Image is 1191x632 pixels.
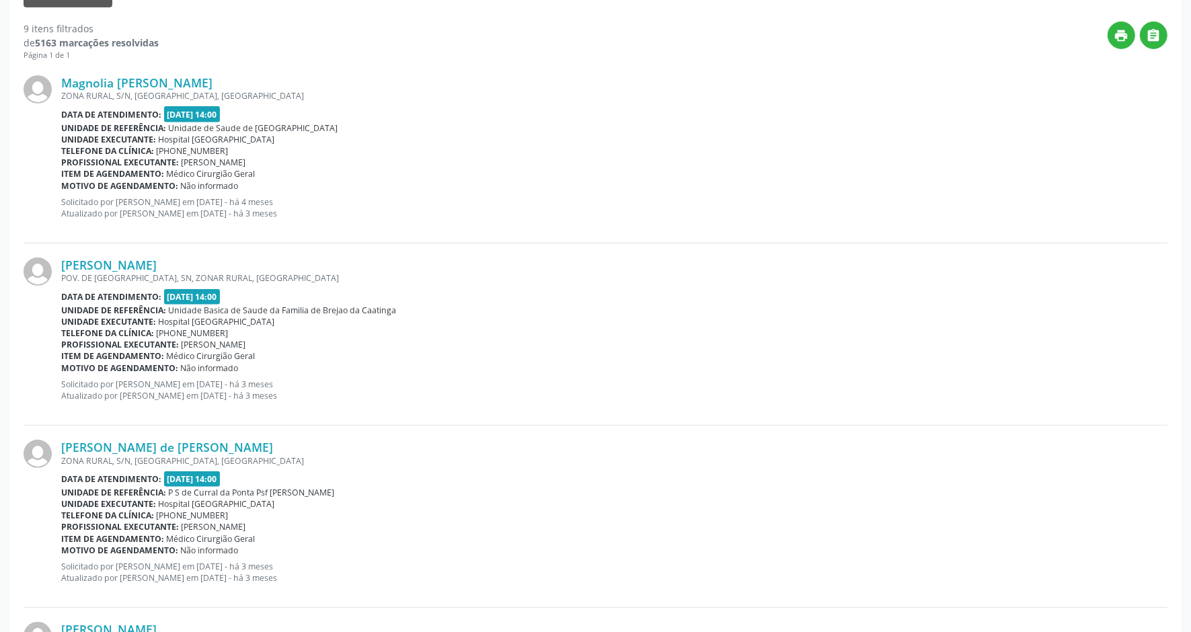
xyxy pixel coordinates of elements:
[24,36,159,50] div: de
[157,510,229,521] span: [PHONE_NUMBER]
[169,487,335,498] span: P S de Curral da Ponta Psf [PERSON_NAME]
[61,157,179,168] b: Profissional executante:
[164,289,221,305] span: [DATE] 14:00
[61,339,179,350] b: Profissional executante:
[164,471,221,487] span: [DATE] 14:00
[61,510,154,521] b: Telefone da clínica:
[61,109,161,120] b: Data de atendimento:
[61,487,166,498] b: Unidade de referência:
[61,440,273,455] a: [PERSON_NAME] de [PERSON_NAME]
[1147,28,1161,43] i: 
[1140,22,1167,49] button: 
[61,180,178,192] b: Motivo de agendamento:
[181,362,239,374] span: Não informado
[35,36,159,49] strong: 5163 marcações resolvidas
[61,291,161,303] b: Data de atendimento:
[61,379,1167,401] p: Solicitado por [PERSON_NAME] em [DATE] - há 3 meses Atualizado por [PERSON_NAME] em [DATE] - há 3...
[61,168,164,180] b: Item de agendamento:
[61,272,1167,284] div: POV. DE [GEOGRAPHIC_DATA], SN, ZONAR RURAL, [GEOGRAPHIC_DATA]
[167,533,256,545] span: Médico Cirurgião Geral
[61,196,1167,219] p: Solicitado por [PERSON_NAME] em [DATE] - há 4 meses Atualizado por [PERSON_NAME] em [DATE] - há 3...
[61,521,179,532] b: Profissional executante:
[61,75,213,90] a: Magnolia [PERSON_NAME]
[61,316,156,327] b: Unidade executante:
[1108,22,1135,49] button: print
[61,533,164,545] b: Item de agendamento:
[61,362,178,374] b: Motivo de agendamento:
[157,327,229,339] span: [PHONE_NUMBER]
[61,350,164,362] b: Item de agendamento:
[167,350,256,362] span: Médico Cirurgião Geral
[169,122,338,134] span: Unidade de Saude de [GEOGRAPHIC_DATA]
[61,90,1167,102] div: ZONA RURAL, S/N, [GEOGRAPHIC_DATA], [GEOGRAPHIC_DATA]
[61,305,166,316] b: Unidade de referência:
[61,327,154,339] b: Telefone da clínica:
[181,545,239,556] span: Não informado
[61,455,1167,467] div: ZONA RURAL, S/N, [GEOGRAPHIC_DATA], [GEOGRAPHIC_DATA]
[1114,28,1129,43] i: print
[61,122,166,134] b: Unidade de referência:
[181,180,239,192] span: Não informado
[61,498,156,510] b: Unidade executante:
[182,521,246,532] span: [PERSON_NAME]
[159,316,275,327] span: Hospital [GEOGRAPHIC_DATA]
[24,258,52,286] img: img
[164,106,221,122] span: [DATE] 14:00
[182,339,246,350] span: [PERSON_NAME]
[61,134,156,145] b: Unidade executante:
[61,258,157,272] a: [PERSON_NAME]
[24,22,159,36] div: 9 itens filtrados
[24,440,52,468] img: img
[61,561,1167,584] p: Solicitado por [PERSON_NAME] em [DATE] - há 3 meses Atualizado por [PERSON_NAME] em [DATE] - há 3...
[167,168,256,180] span: Médico Cirurgião Geral
[159,134,275,145] span: Hospital [GEOGRAPHIC_DATA]
[24,50,159,61] div: Página 1 de 1
[182,157,246,168] span: [PERSON_NAME]
[61,145,154,157] b: Telefone da clínica:
[61,545,178,556] b: Motivo de agendamento:
[169,305,397,316] span: Unidade Basica de Saude da Familia de Brejao da Caatinga
[61,473,161,485] b: Data de atendimento:
[159,498,275,510] span: Hospital [GEOGRAPHIC_DATA]
[157,145,229,157] span: [PHONE_NUMBER]
[24,75,52,104] img: img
